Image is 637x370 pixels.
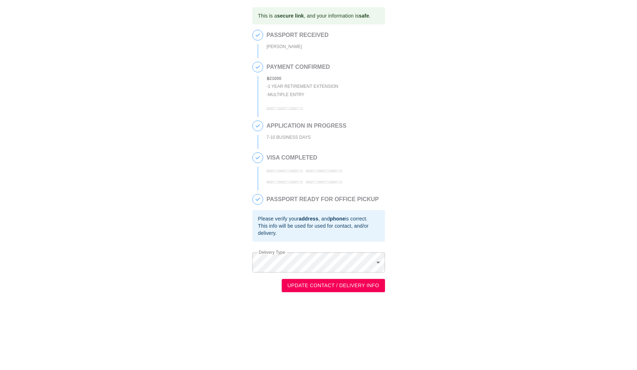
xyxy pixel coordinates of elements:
[267,155,381,161] h2: VISA COMPLETED
[258,222,379,237] div: This info will be used for used for contact, and/or delivery.
[282,279,385,292] button: UPDATE CONTACT / DELIVERY INFO
[287,281,379,290] span: UPDATE CONTACT / DELIVERY INFO
[267,32,329,38] h2: PASSPORT RECEIVED
[253,30,263,40] span: 1
[258,9,371,22] div: This is a , and your information is .
[267,76,281,81] b: ฿ 21000
[253,153,263,163] span: 4
[299,216,318,222] b: address
[267,82,338,91] div: - 1 Year Retirement Extension
[267,64,338,70] h2: PAYMENT CONFIRMED
[267,133,347,142] div: 7-10 BUSINESS DAYS
[359,13,369,19] b: safe
[267,43,329,51] div: [PERSON_NAME]
[253,121,263,131] span: 3
[253,194,263,204] span: 5
[277,13,304,19] b: secure link
[258,215,379,222] div: Please verify your , and is correct.
[267,196,379,203] h2: PASSPORT READY FOR OFFICE PICKUP
[267,91,338,99] div: - Multiple entry
[267,123,347,129] h2: APPLICATION IN PROGRESS
[330,216,345,222] b: phone
[253,62,263,72] span: 2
